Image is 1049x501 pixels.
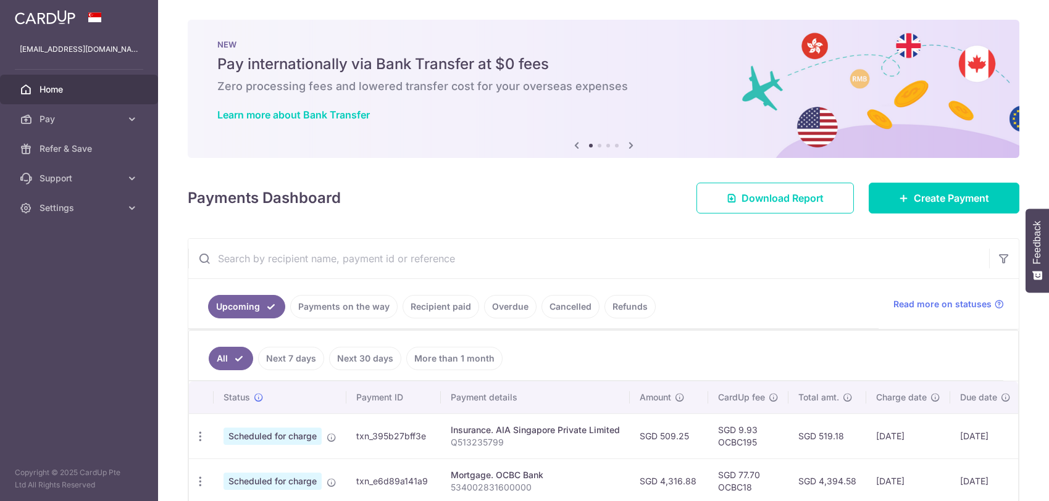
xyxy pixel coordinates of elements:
a: Next 7 days [258,347,324,370]
a: Upcoming [208,295,285,318]
a: All [209,347,253,370]
h5: Pay internationally via Bank Transfer at $0 fees [217,54,990,74]
a: Learn more about Bank Transfer [217,109,370,121]
span: Due date [960,391,997,404]
a: Refunds [604,295,656,318]
p: [EMAIL_ADDRESS][DOMAIN_NAME] [20,43,138,56]
span: Amount [640,391,671,404]
span: Home [40,83,121,96]
span: Support [40,172,121,184]
td: SGD 519.18 [788,413,866,458]
div: Insurance. AIA Singapore Private Limited [451,424,620,436]
span: Charge date [876,391,927,404]
td: txn_395b27bff3e [346,413,441,458]
span: Download Report [742,191,824,205]
a: Read more on statuses [893,298,1004,310]
td: [DATE] [950,413,1021,458]
a: Next 30 days [329,347,401,370]
span: Feedback [1032,221,1043,264]
span: Scheduled for charge [224,428,322,445]
th: Payment details [441,381,630,413]
span: Refer & Save [40,143,121,155]
button: Feedback - Show survey [1026,209,1049,292]
h4: Payments Dashboard [188,187,341,209]
a: Recipient paid [403,295,479,318]
span: Pay [40,113,121,125]
input: Search by recipient name, payment id or reference [188,239,989,278]
span: Read more on statuses [893,298,992,310]
span: Total amt. [798,391,839,404]
p: 534002831600000 [451,481,620,494]
span: Settings [40,202,121,214]
th: Payment ID [346,381,441,413]
td: SGD 9.93 OCBC195 [708,413,788,458]
a: Create Payment [869,183,1019,213]
div: Mortgage. OCBC Bank [451,469,620,481]
a: Cancelled [541,295,600,318]
a: Payments on the way [290,295,398,318]
span: Create Payment [914,191,989,205]
a: Download Report [696,183,854,213]
img: CardUp [15,10,75,25]
p: Q513235799 [451,436,620,449]
td: [DATE] [866,413,950,458]
span: Status [224,391,250,404]
span: CardUp fee [718,391,765,404]
a: More than 1 month [406,347,503,370]
p: NEW [217,39,990,49]
img: Bank transfer banner [188,20,1019,158]
h6: Zero processing fees and lowered transfer cost for your overseas expenses [217,79,990,94]
td: SGD 509.25 [630,413,708,458]
a: Overdue [484,295,537,318]
span: Scheduled for charge [224,473,322,490]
